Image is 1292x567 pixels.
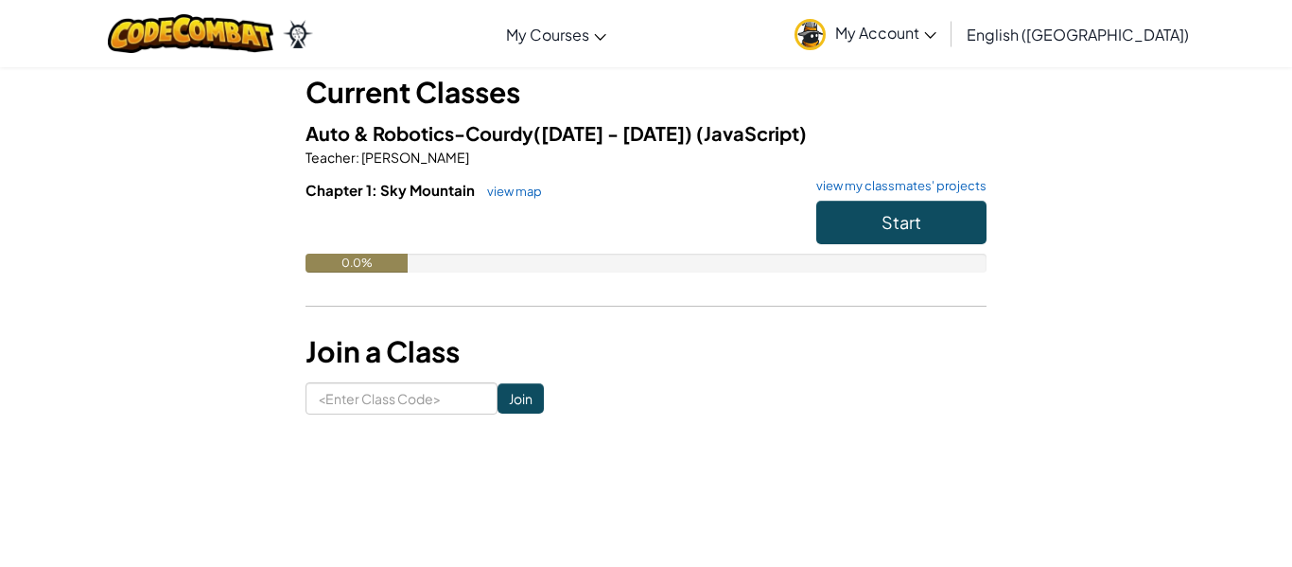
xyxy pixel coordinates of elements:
[306,149,356,166] span: Teacher
[306,121,696,145] span: Auto & Robotics-Courdy([DATE] - [DATE])
[306,254,408,273] div: 0.0%
[283,20,313,48] img: Ozaria
[359,149,469,166] span: [PERSON_NAME]
[306,71,986,114] h3: Current Classes
[306,330,986,373] h3: Join a Class
[882,211,921,233] span: Start
[108,14,273,53] img: CodeCombat logo
[306,382,498,415] input: <Enter Class Code>
[356,149,359,166] span: :
[967,25,1189,44] span: English ([GEOGRAPHIC_DATA])
[785,4,946,63] a: My Account
[957,9,1198,60] a: English ([GEOGRAPHIC_DATA])
[497,9,616,60] a: My Courses
[306,181,478,199] span: Chapter 1: Sky Mountain
[835,23,936,43] span: My Account
[506,25,589,44] span: My Courses
[478,184,542,199] a: view map
[816,201,986,244] button: Start
[807,180,986,192] a: view my classmates' projects
[696,121,807,145] span: (JavaScript)
[498,383,544,414] input: Join
[794,19,826,50] img: avatar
